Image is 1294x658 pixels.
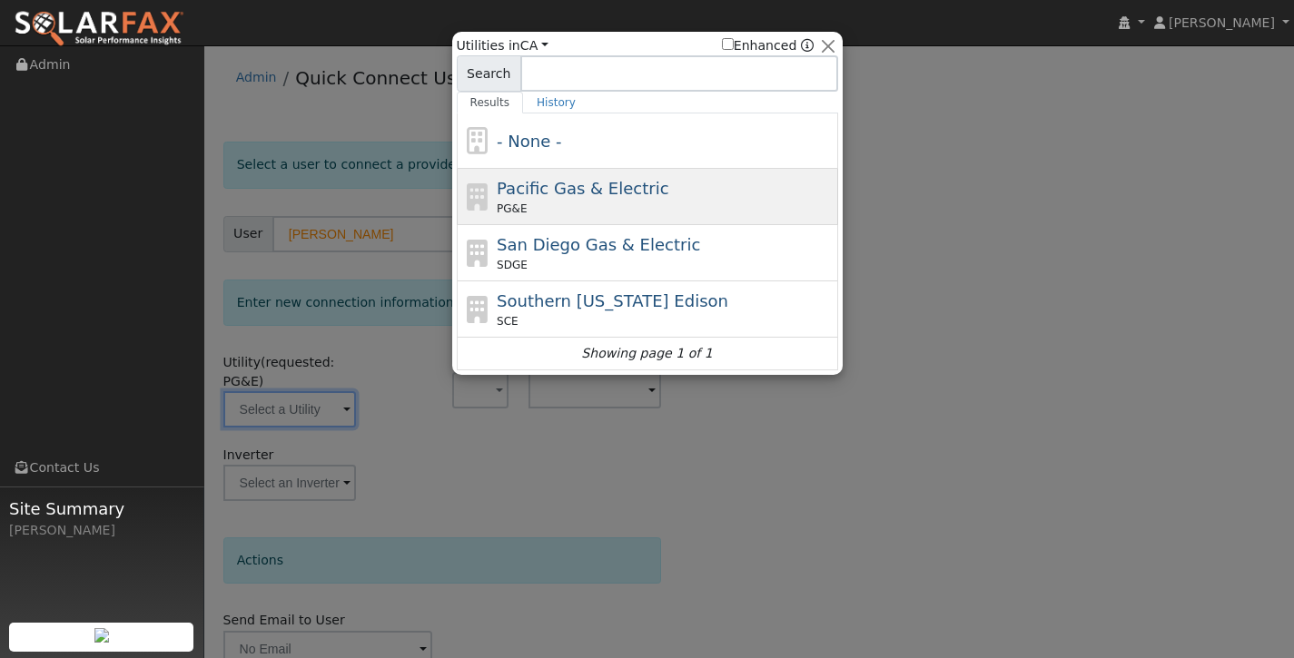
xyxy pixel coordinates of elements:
[497,201,527,217] span: PG&E
[801,38,814,53] a: Enhanced Providers
[497,291,728,310] span: Southern [US_STATE] Edison
[94,628,109,643] img: retrieve
[457,55,521,92] span: Search
[497,257,528,273] span: SDGE
[722,36,815,55] span: Show enhanced providers
[497,235,700,254] span: San Diego Gas & Electric
[9,496,194,521] span: Site Summary
[523,92,589,113] a: History
[457,36,548,55] span: Utilities in
[722,38,734,50] input: Enhanced
[1169,15,1275,30] span: [PERSON_NAME]
[457,92,524,113] a: Results
[581,344,712,363] i: Showing page 1 of 1
[497,313,519,329] span: SCE
[497,132,561,151] span: - None -
[497,179,668,198] span: Pacific Gas & Electric
[9,521,194,540] div: [PERSON_NAME]
[520,38,548,53] a: CA
[722,36,797,55] label: Enhanced
[14,10,184,48] img: SolarFax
